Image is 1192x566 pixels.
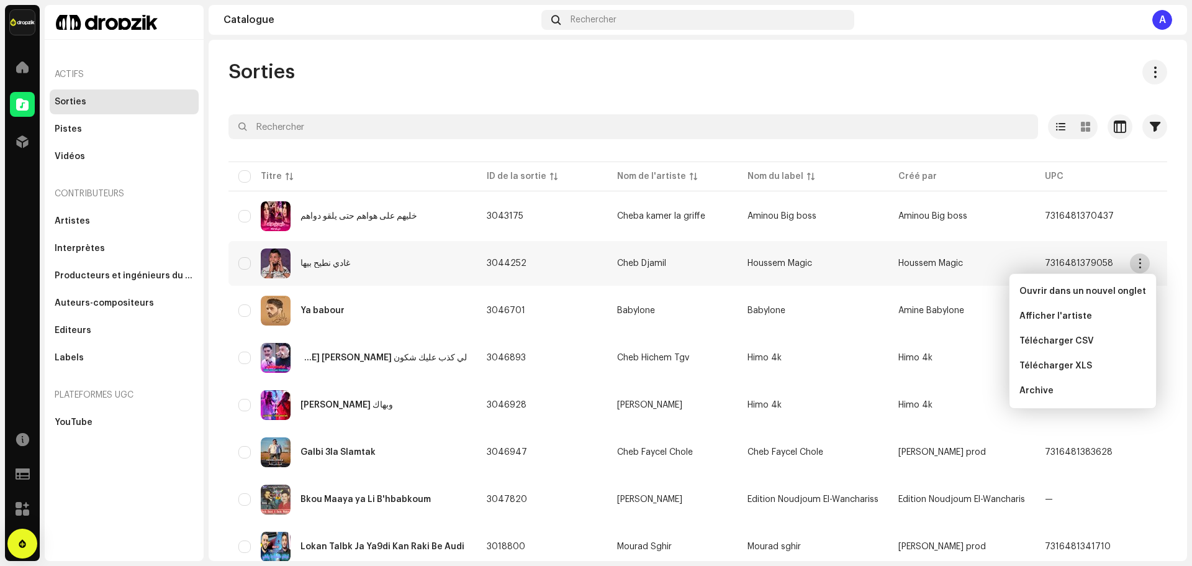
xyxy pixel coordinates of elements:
div: Mourad Sghir [617,542,672,551]
re-m-nav-item: Éditeurs [50,318,199,343]
div: خليهم على هواهم حتى يلقو دواهم [300,212,417,221]
img: a658fb45-5b4e-4c27-ba36-b27a2513e83e [261,532,291,562]
span: Aminou Big boss [747,212,816,221]
span: Cheba kamer la griffe [617,212,728,221]
span: 7316481383628 [1045,448,1113,457]
span: 3044252 [487,259,526,268]
span: 3046947 [487,448,527,457]
img: 71c88cad-9fd6-45aa-9cd5-71eba0eae3a0 [261,201,291,231]
re-a-nav-header: Plateformes UGC [50,380,199,410]
div: Ya babour [300,306,345,315]
span: — [1045,495,1053,504]
span: Télécharger CSV [1019,336,1094,346]
span: Cheb Hichem Tgv [617,354,728,362]
re-m-nav-item: Labels [50,345,199,370]
img: c1d59f67-ac04-47e7-99c9-40939d75a28e [261,296,291,326]
re-m-nav-item: Vidéos [50,144,199,169]
div: Lokan Talbk Ja Ya9di Kan Raki Be Audi [300,542,464,551]
div: Galbi 3la Slamtak [300,448,376,457]
div: Interprètes [55,244,105,253]
re-m-nav-item: Sorties [50,89,199,114]
span: 7316481370437 [1045,212,1114,221]
span: Reda Sghir [617,401,728,409]
div: غادي نطيح بيها [300,259,350,268]
span: 3018800 [487,542,525,551]
re-a-nav-header: Actifs [50,60,199,89]
span: Edition Noudjoum El-Wanchariss [747,495,878,504]
span: Amine Babylone [898,306,964,315]
div: Pistes [55,124,82,134]
div: ID de la sortie [487,170,546,183]
img: 7cec1191-adb8-4435-b4b1-be451efad465 [261,485,291,514]
span: 7316481379058 [1045,259,1113,268]
div: Auteurs-compositeurs [55,298,154,308]
div: Producteurs et ingénieurs du son [55,271,194,281]
div: A [1152,10,1172,30]
span: 3047820 [487,495,527,504]
span: Babylone [617,306,728,315]
span: Rechercher [571,15,616,25]
re-m-nav-item: Producteurs et ingénieurs du son [50,263,199,288]
span: Himo 4k [747,354,782,362]
div: Nom du label [747,170,803,183]
img: 6b198820-6d9f-4d8e-bd7e-78ab9e57ca24 [10,10,35,35]
div: Cheb Djamil [617,259,666,268]
span: Babylone [747,306,785,315]
div: Éditeurs [55,326,91,335]
div: Bkou Maaya ya Li B'hbabkoum [300,495,431,504]
span: Edition Noudjoum El-Wancharis [898,495,1025,504]
div: [PERSON_NAME] [617,495,682,504]
span: Ouvrir dans un nouvel onglet [1019,286,1146,296]
span: 3046928 [487,401,526,409]
span: Cheb Faycel Chole [617,448,728,457]
re-m-nav-item: Auteurs-compositeurs [50,291,199,316]
img: 286b6348-ba6d-4667-b3f5-6e051897b556 [261,437,291,467]
div: لي كذب عليك شكون Galek 3lik Rani Maghboun [300,354,467,362]
img: 960c4d59-42be-4377-b45a-23a8c9e552b3 [261,390,291,420]
span: Aminou Big boss [898,212,967,221]
div: Nom de l'artiste [617,170,686,183]
re-m-nav-item: Interprètes [50,236,199,261]
span: Himo 4k [898,401,932,409]
span: 3043175 [487,212,523,221]
span: Himo 4k [747,401,782,409]
span: 7316481341710 [1045,542,1111,551]
span: Cheb Faycel Chole [747,448,823,457]
div: Catalogue [223,15,536,25]
div: Cheb Faycel Chole [617,448,693,457]
div: يامرا حسنك وبهاك [300,401,393,409]
div: Open Intercom Messenger [7,529,37,559]
span: Mourad sghir [747,542,801,551]
img: 257e2a2d-1350-4189-ba21-c0af74a5ba49 [261,249,291,278]
div: Artistes [55,216,90,226]
div: Cheb Hichem Tgv [617,354,689,362]
span: 3046893 [487,354,526,362]
span: Himo 4k [898,354,932,362]
div: Labels [55,353,84,363]
re-m-nav-item: YouTube [50,410,199,435]
div: Vidéos [55,152,85,162]
div: Babylone [617,306,655,315]
div: Sorties [55,97,86,107]
div: Titre [261,170,282,183]
span: Houssem Magic [898,259,963,268]
span: Houssem Magic [747,259,812,268]
span: Mourad Sghir [617,542,728,551]
re-m-nav-item: Pistes [50,117,199,142]
span: Afficher l'artiste [1019,311,1092,321]
div: Cheba kamer la griffe [617,212,705,221]
re-a-nav-header: Contributeurs [50,179,199,209]
span: Sorties [228,60,295,84]
div: YouTube [55,418,93,427]
img: 093cfdf0-c121-4c69-bdab-2ca1e16a6dbc [261,343,291,373]
div: [PERSON_NAME] [617,401,682,409]
span: Bobo Benamar prod [898,448,986,457]
span: Cheikh El Wahdani [617,495,728,504]
input: Rechercher [228,114,1038,139]
span: 3046701 [487,306,525,315]
re-m-nav-item: Artistes [50,209,199,234]
span: Cheb Djamil [617,259,728,268]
